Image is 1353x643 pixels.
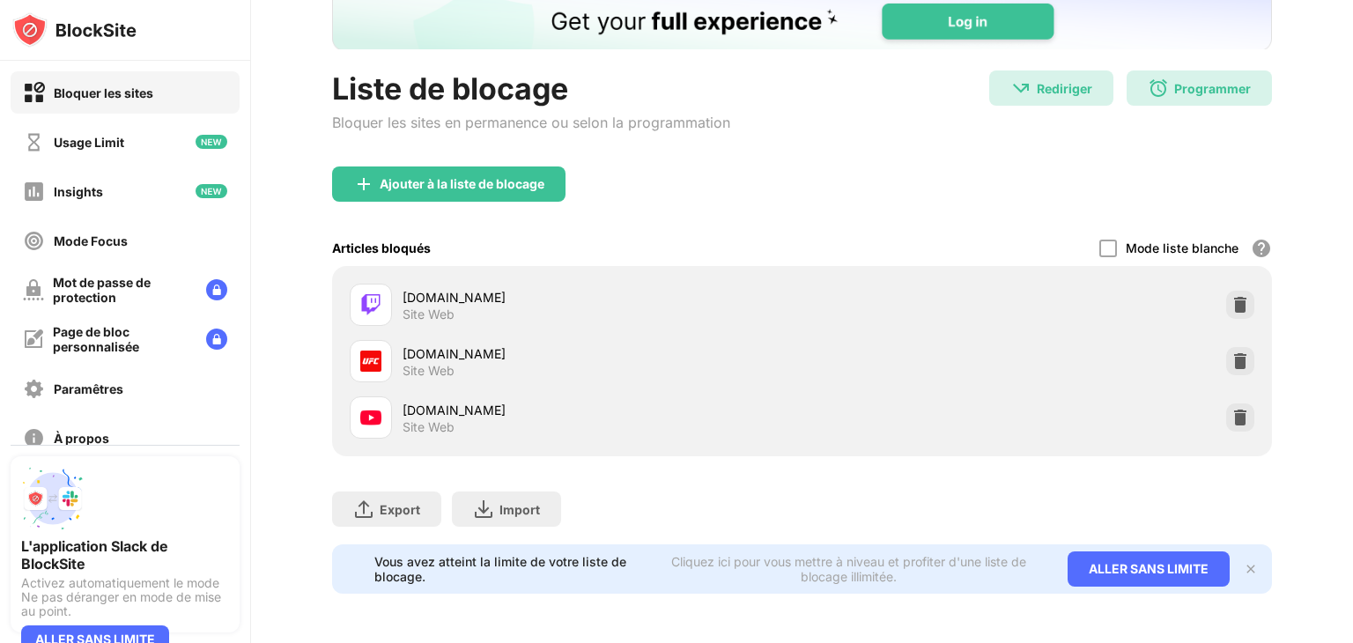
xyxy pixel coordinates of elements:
div: Vous avez atteint la limite de votre liste de blocage. [374,554,640,584]
img: insights-off.svg [23,181,45,203]
img: new-icon.svg [196,135,227,149]
div: Bloquer les sites [54,85,153,100]
img: logo-blocksite.svg [12,12,137,48]
div: ALLER SANS LIMITE [1068,551,1230,587]
img: time-usage-off.svg [23,131,45,153]
div: Site Web [403,363,455,379]
div: Rediriger [1037,81,1092,96]
div: Ajouter à la liste de blocage [380,177,544,191]
div: Page de bloc personnalisée [53,324,192,354]
div: Paramêtres [54,381,123,396]
div: Usage Limit [54,135,124,150]
div: Cliquez ici pour vous mettre à niveau et profiter d'une liste de blocage illimitée. [652,554,1046,584]
div: [DOMAIN_NAME] [403,344,802,363]
div: [DOMAIN_NAME] [403,401,802,419]
div: Site Web [403,419,455,435]
img: push-slack.svg [21,467,85,530]
div: Bloquer les sites en permanence ou selon la programmation [332,114,730,131]
img: password-protection-off.svg [23,279,44,300]
div: Activez automatiquement le mode Ne pas déranger en mode de mise au point. [21,576,229,618]
div: L'application Slack de BlockSite [21,537,229,573]
img: settings-off.svg [23,378,45,400]
img: focus-off.svg [23,230,45,252]
div: Export [380,502,420,517]
img: lock-menu.svg [206,329,227,350]
div: Mode liste blanche [1126,240,1238,255]
div: Mode Focus [54,233,128,248]
div: Articles bloqués [332,240,431,255]
div: [DOMAIN_NAME] [403,288,802,307]
div: Import [499,502,540,517]
img: lock-menu.svg [206,279,227,300]
img: block-on.svg [23,82,45,104]
img: customize-block-page-off.svg [23,329,44,350]
div: À propos [54,431,109,446]
img: favicons [360,351,381,372]
img: favicons [360,294,381,315]
img: favicons [360,407,381,428]
div: Site Web [403,307,455,322]
div: Insights [54,184,103,199]
div: Programmer [1174,81,1251,96]
img: about-off.svg [23,427,45,449]
img: new-icon.svg [196,184,227,198]
div: Mot de passe de protection [53,275,192,305]
div: Liste de blocage [332,70,730,107]
img: x-button.svg [1244,562,1258,576]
